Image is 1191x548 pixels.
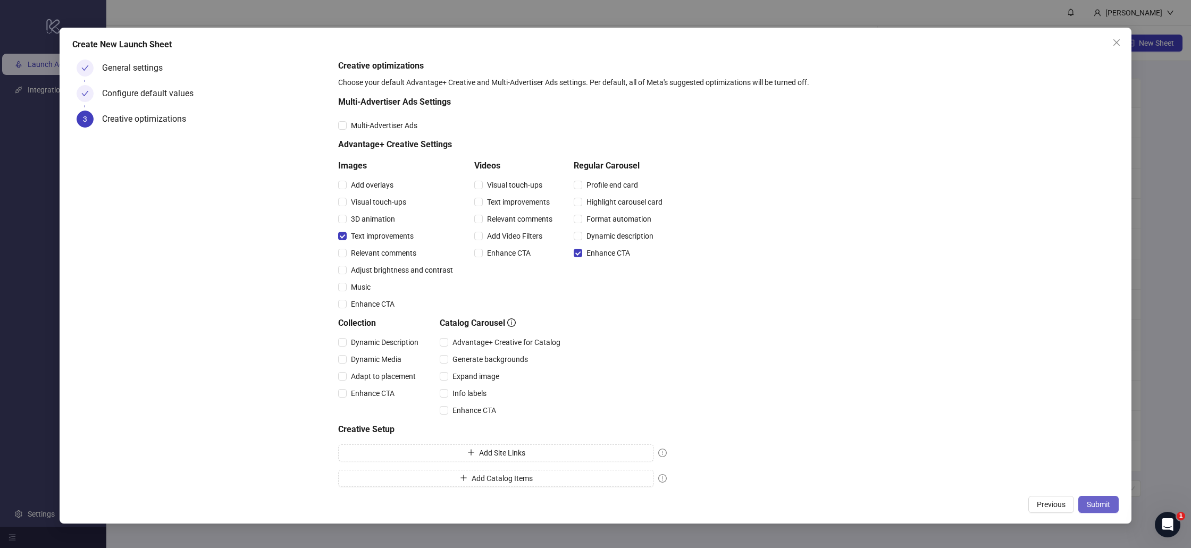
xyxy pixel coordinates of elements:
h5: Catalog Carousel [440,317,565,330]
span: Expand image [448,370,504,382]
button: Close [1108,34,1125,51]
span: Adapt to placement [347,370,420,382]
span: Multi-Advertiser Ads [347,120,422,131]
button: Submit [1078,496,1119,513]
span: Text improvements [347,230,418,242]
span: Dynamic Description [347,336,423,348]
span: Dynamic Media [347,353,406,365]
span: 1 [1177,512,1185,520]
span: check [81,64,89,72]
span: Relevant comments [347,247,421,259]
span: 3D animation [347,213,399,225]
h5: Advantage+ Creative Settings [338,138,667,151]
h5: Images [338,159,457,172]
div: Choose your default Advantage+ Creative and Multi-Advertiser Ads settings. Per default, all of Me... [338,77,1114,88]
span: Profile end card [582,179,642,191]
span: Dynamic description [582,230,658,242]
div: Create New Launch Sheet [72,38,1119,51]
span: exclamation-circle [658,474,667,483]
span: Add Catalog Items [472,474,533,483]
span: Relevant comments [483,213,557,225]
span: 3 [83,115,87,123]
h5: Creative Setup [338,423,667,436]
span: Visual touch-ups [347,196,410,208]
button: Add Site Links [338,444,654,461]
button: Add Catalog Items [338,470,654,487]
button: Previous [1028,496,1074,513]
span: Generate backgrounds [448,353,532,365]
h5: Creative optimizations [338,60,1114,72]
span: Format automation [582,213,656,225]
span: Add Site Links [479,449,525,457]
span: close [1112,38,1121,47]
span: Visual touch-ups [483,179,547,191]
span: Enhance CTA [483,247,535,259]
h5: Multi-Advertiser Ads Settings [338,96,667,108]
h5: Regular Carousel [574,159,667,172]
span: plus [460,474,467,482]
span: plus [467,449,475,456]
span: Submit [1087,500,1110,509]
span: exclamation-circle [658,449,667,457]
span: Adjust brightness and contrast [347,264,457,276]
div: Creative optimizations [102,111,195,128]
h5: Videos [474,159,557,172]
h5: Collection [338,317,423,330]
span: Enhance CTA [448,404,500,416]
span: check [81,90,89,97]
iframe: Intercom live chat [1155,512,1180,537]
span: Music [347,281,375,293]
span: Info labels [448,387,491,399]
span: Enhance CTA [582,247,634,259]
span: Highlight carousel card [582,196,667,208]
div: General settings [102,60,171,77]
span: Enhance CTA [347,387,399,399]
span: Advantage+ Creative for Catalog [448,336,565,348]
span: Add overlays [347,179,398,191]
span: info-circle [507,318,516,327]
span: Add Video Filters [483,230,547,242]
span: Enhance CTA [347,298,399,310]
span: Text improvements [483,196,554,208]
span: Previous [1037,500,1066,509]
div: Configure default values [102,85,202,102]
